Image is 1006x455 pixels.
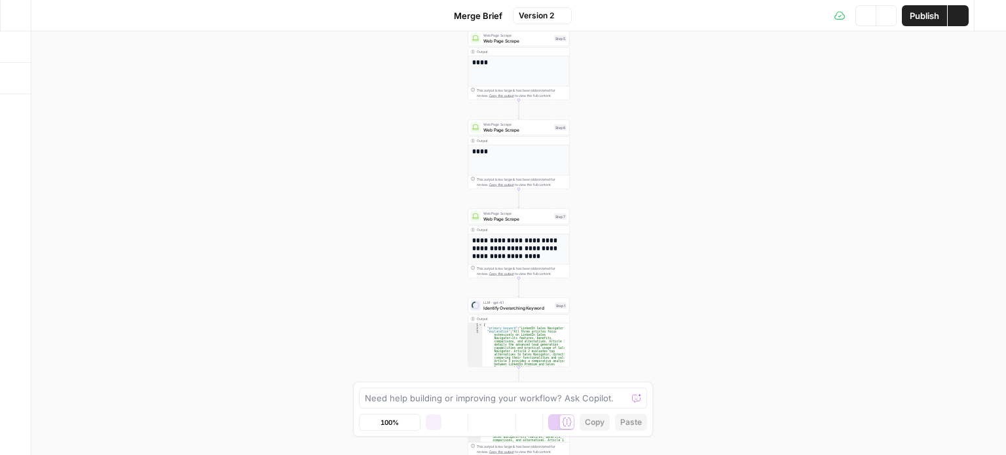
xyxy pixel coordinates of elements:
[483,37,551,44] span: Web Page Scrape
[483,300,552,305] span: LLM · gpt-4.1
[477,227,559,232] div: Output
[468,323,483,327] div: 1
[554,213,567,219] div: Step 7
[483,33,551,38] span: Web Page Scrape
[468,120,570,189] div: Web Page ScrapeWeb Page ScrapeStep 6Output****This output is too large & has been abbreviated for...
[620,416,642,428] span: Paste
[454,9,502,22] span: Merge Brief
[555,302,567,308] div: Step 1
[477,316,559,321] div: Output
[489,450,514,454] span: Copy the output
[477,444,567,454] div: This output is too large & has been abbreviated for review. to view the full content.
[580,414,610,431] button: Copy
[468,327,483,330] div: 2
[468,31,570,100] div: Web Page ScrapeWeb Page ScrapeStep 5Output****This output is too large & has been abbreviated for...
[477,49,559,54] div: Output
[434,5,510,26] button: Merge Brief
[518,278,520,297] g: Edge from step_7 to step_1
[513,7,572,24] button: Version 2
[483,304,552,311] span: Identify Overarching Keyword
[910,9,939,22] span: Publish
[477,266,567,276] div: This output is too large & has been abbreviated for review. to view the full content.
[477,177,567,187] div: This output is too large & has been abbreviated for review. to view the full content.
[489,183,514,187] span: Copy the output
[902,5,947,26] button: Publish
[483,126,551,133] span: Web Page Scrape
[468,330,483,392] div: 3
[468,298,570,367] div: LLM · gpt-4.1Identify Overarching KeywordStep 1Output{ "primary_keyword":"LinkedIn Sales Navigato...
[489,272,514,276] span: Copy the output
[585,416,605,428] span: Copy
[554,35,567,41] div: Step 5
[615,414,647,431] button: Paste
[518,367,520,386] g: Edge from step_1 to step_9
[479,323,483,327] span: Toggle code folding, rows 1 through 11
[381,417,399,428] span: 100%
[483,215,551,222] span: Web Page Scrape
[483,211,551,216] span: Web Page Scrape
[489,94,514,98] span: Copy the output
[554,124,567,130] div: Step 6
[518,189,520,208] g: Edge from step_6 to step_7
[477,138,559,143] div: Output
[518,100,520,118] g: Edge from step_5 to step_6
[519,10,554,22] span: Version 2
[483,122,551,127] span: Web Page Scrape
[477,88,567,98] div: This output is too large & has been abbreviated for review. to view the full content.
